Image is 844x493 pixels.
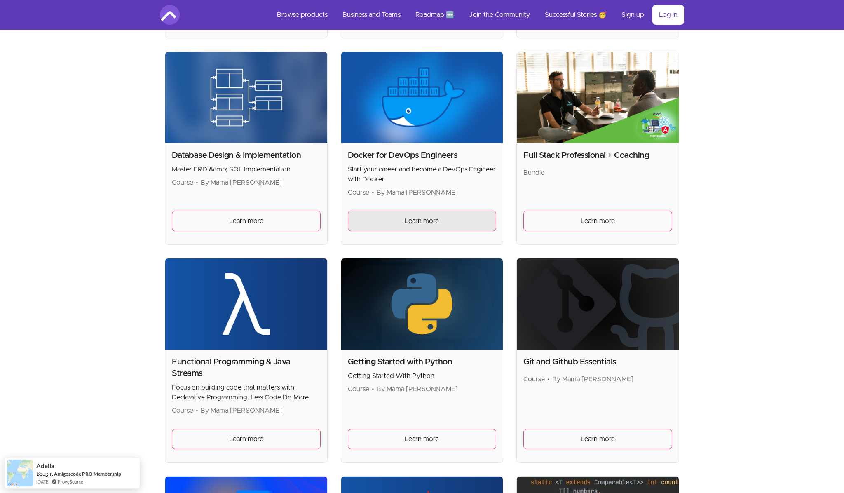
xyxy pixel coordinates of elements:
h2: Full Stack Professional + Coaching [523,150,672,161]
span: Learn more [229,434,263,444]
p: Getting Started With Python [348,371,497,381]
a: Amigoscode PRO Membership [54,471,121,477]
span: • [372,386,374,392]
a: Business and Teams [336,5,407,25]
img: provesource social proof notification image [7,460,33,486]
img: Product image for Full Stack Professional + Coaching [517,52,679,143]
span: [DATE] [36,478,49,485]
a: Browse products [270,5,334,25]
span: Learn more [405,216,439,226]
a: Successful Stories 🥳 [538,5,613,25]
span: Course [348,189,369,196]
span: By Mama [PERSON_NAME] [552,376,633,383]
a: ProveSource [58,478,83,485]
a: Learn more [523,429,672,449]
p: Focus on building code that matters with Declarative Programming. Less Code Do More [172,383,321,402]
a: Log in [652,5,684,25]
a: Learn more [523,211,672,231]
a: Learn more [348,211,497,231]
span: Learn more [405,434,439,444]
h2: Docker for DevOps Engineers [348,150,497,161]
h2: Functional Programming & Java Streams [172,356,321,379]
a: Learn more [172,211,321,231]
span: Learn more [229,216,263,226]
img: Product image for Functional Programming & Java Streams [165,258,327,350]
span: By Mama [PERSON_NAME] [201,407,282,414]
span: Adella [36,462,54,470]
span: Course [172,407,193,414]
span: Learn more [581,216,615,226]
span: Learn more [581,434,615,444]
a: Sign up [615,5,651,25]
span: Course [523,376,545,383]
img: Product image for Getting Started with Python [341,258,503,350]
span: • [196,179,198,186]
a: Roadmap 🆕 [409,5,461,25]
h2: Getting Started with Python [348,356,497,368]
span: • [547,376,550,383]
span: Bought [36,470,53,477]
a: Learn more [348,429,497,449]
h2: Database Design & Implementation [172,150,321,161]
img: Product image for Git and Github Essentials [517,258,679,350]
a: Join the Community [462,5,537,25]
span: Course [172,179,193,186]
span: By Mama [PERSON_NAME] [377,189,458,196]
span: Course [348,386,369,392]
span: • [372,189,374,196]
nav: Main [270,5,684,25]
p: Start your career and become a DevOps Engineer with Docker [348,164,497,184]
img: Product image for Docker for DevOps Engineers [341,52,503,143]
a: Learn more [172,429,321,449]
p: Master ERD &amp; SQL Implementation [172,164,321,174]
span: Bundle [523,169,544,176]
span: By Mama [PERSON_NAME] [201,179,282,186]
img: Product image for Database Design & Implementation [165,52,327,143]
span: By Mama [PERSON_NAME] [377,386,458,392]
span: • [196,407,198,414]
h2: Git and Github Essentials [523,356,672,368]
img: Amigoscode logo [160,5,180,25]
